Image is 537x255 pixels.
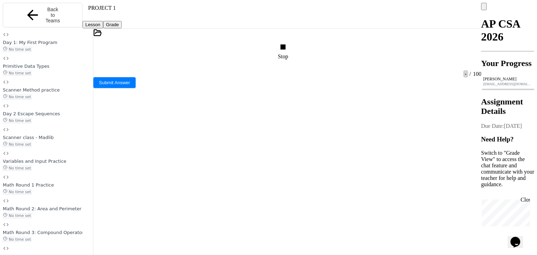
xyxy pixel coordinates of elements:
span: Primitive Data Types [3,64,49,69]
span: Math Round 3: Compound Operators [3,230,86,235]
div: Chat with us now!Close [3,3,48,44]
div: [PERSON_NAME] [483,76,532,82]
h1: AP CSA 2026 [481,17,534,43]
span: PROJECT 1 [88,5,116,11]
button: Back to Teams [3,3,83,27]
span: Day 2 Escape Sequences [3,111,60,116]
span: 100 [472,71,481,77]
span: No time set [3,142,31,147]
span: No time set [3,166,31,171]
h3: Need Help? [481,136,534,143]
span: Scanner class - Madlib [3,135,53,140]
span: No time set [3,213,31,218]
span: Due Date: [481,123,504,129]
span: Back to Teams [45,7,61,23]
h2: Your Progress [481,59,534,68]
span: No time set [3,94,31,100]
span: No time set [3,118,31,123]
span: - [463,70,468,78]
span: Math Round 1 Practice [3,182,54,188]
iframe: chat widget [479,197,530,226]
span: Day 1: My First Program [3,40,57,45]
button: Lesson [83,21,103,28]
div: Stop [278,42,290,60]
p: Switch to "Grade View" to access the chat feature and communicate with your teacher for help and ... [481,150,534,188]
span: No time set [3,47,31,52]
span: No time set [3,71,31,76]
span: No time set [3,189,31,195]
div: [EMAIL_ADDRESS][DOMAIN_NAME] [483,82,532,86]
span: / [470,71,471,77]
button: Grade [103,21,122,28]
span: No time set [3,237,31,242]
iframe: chat widget [508,227,530,248]
span: Scanner Method practice [3,87,60,93]
h2: Assignment Details [481,97,534,116]
span: Submit Answer [99,80,130,85]
button: Submit Answer [93,77,136,88]
span: [DATE] [504,123,522,129]
div: My Account [481,3,534,10]
span: Variables and Input Practice [3,159,66,164]
span: Math Round 2: Area and Perimeter [3,206,81,211]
